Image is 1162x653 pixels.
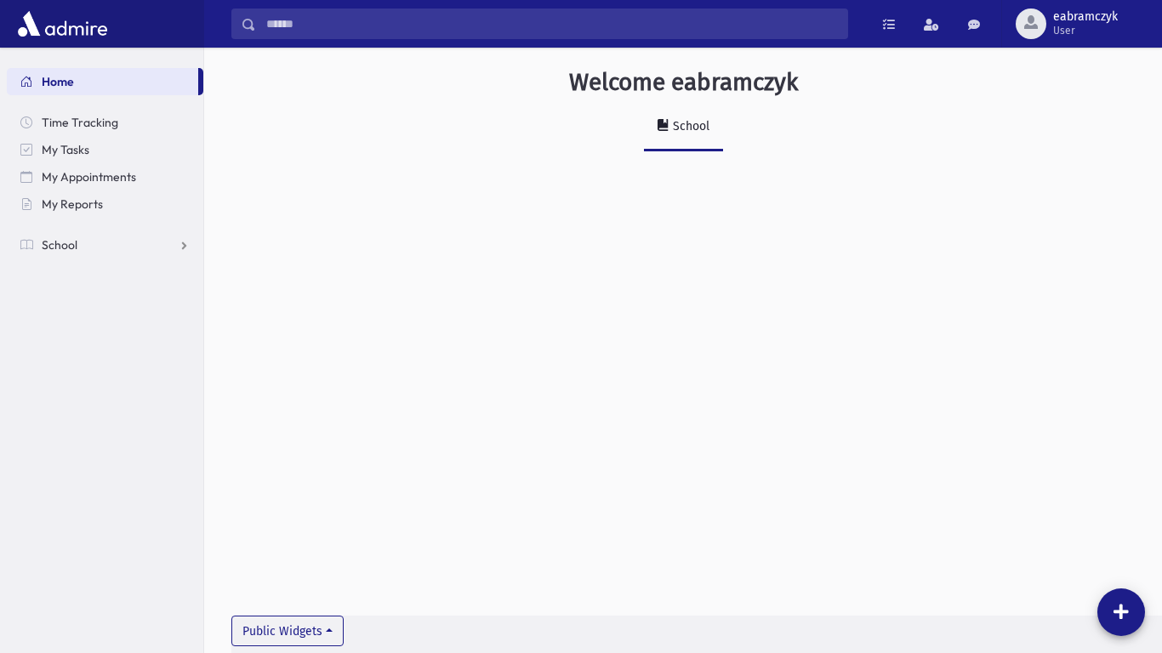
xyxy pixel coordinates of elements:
a: Time Tracking [7,109,203,136]
span: User [1053,24,1118,37]
a: My Appointments [7,163,203,190]
span: eabramczyk [1053,10,1118,24]
h3: Welcome eabramczyk [569,68,798,97]
div: School [669,119,709,133]
span: Home [42,74,74,89]
span: Time Tracking [42,115,118,130]
input: Search [256,9,847,39]
a: School [644,104,723,151]
span: School [42,237,77,253]
a: Home [7,68,198,95]
a: School [7,231,203,258]
span: My Appointments [42,169,136,185]
img: AdmirePro [14,7,111,41]
a: My Reports [7,190,203,218]
span: My Reports [42,196,103,212]
button: Public Widgets [231,616,344,646]
a: My Tasks [7,136,203,163]
span: My Tasks [42,142,89,157]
